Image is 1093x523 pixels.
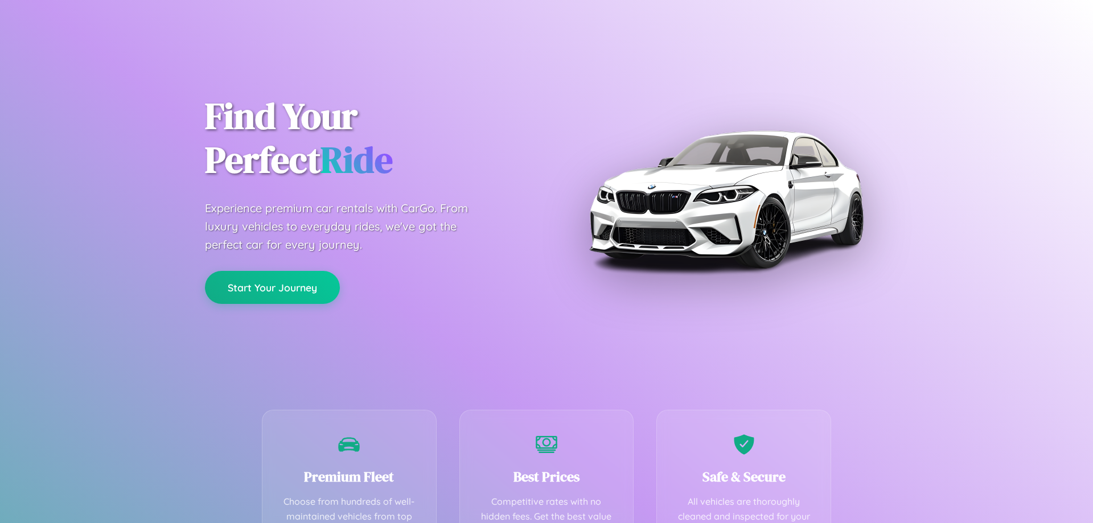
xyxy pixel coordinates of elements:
[205,271,340,304] button: Start Your Journey
[584,57,868,341] img: Premium BMW car rental vehicle
[477,467,617,486] h3: Best Prices
[674,467,813,486] h3: Safe & Secure
[205,94,529,182] h1: Find Your Perfect
[320,135,393,184] span: Ride
[280,467,419,486] h3: Premium Fleet
[205,199,490,254] p: Experience premium car rentals with CarGo. From luxury vehicles to everyday rides, we've got the ...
